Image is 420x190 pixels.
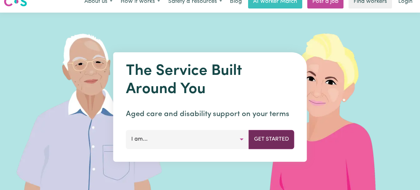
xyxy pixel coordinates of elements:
p: Aged care and disability support on your terms [126,109,294,120]
button: Get Started [249,130,294,149]
button: I am... [126,130,249,149]
h1: The Service Built Around You [126,62,294,98]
